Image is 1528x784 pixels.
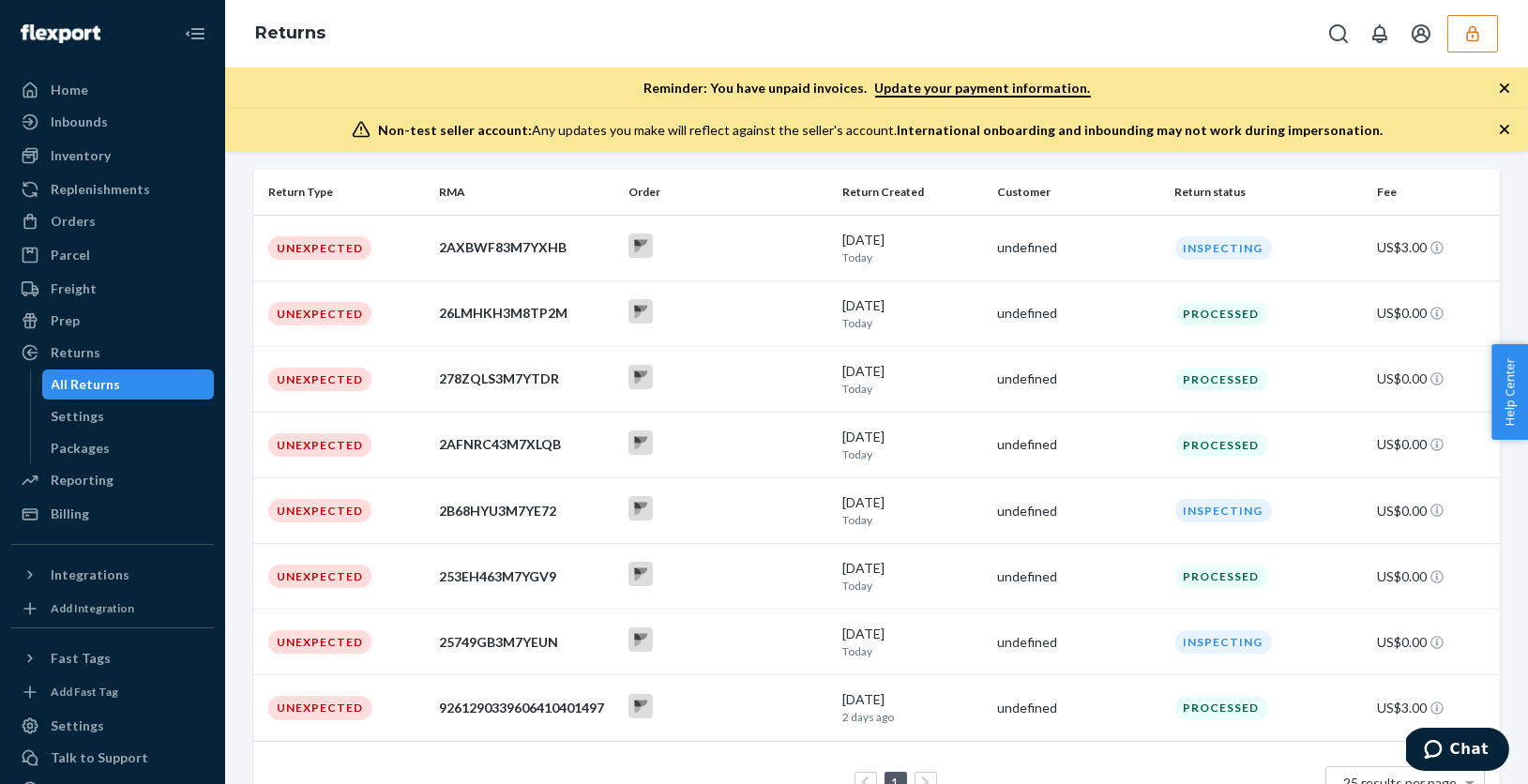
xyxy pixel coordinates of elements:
p: Today [842,249,982,265]
div: Settings [52,407,105,426]
div: Unexpected [268,236,371,260]
th: Fee [1369,170,1500,215]
th: Return status [1168,170,1369,215]
div: Processed [1175,302,1268,325]
div: 25749GB3M7YEUN [439,633,614,652]
div: Fast Tags [51,649,111,668]
td: US$0.00 [1369,610,1500,675]
div: undefined [997,238,1160,257]
div: Inspecting [1175,236,1272,260]
div: Unexpected [268,565,371,588]
button: Integrations [11,560,214,590]
a: Settings [11,711,214,741]
span: International onboarding and inbounding may not work during impersonation. [897,122,1383,138]
th: RMA [431,170,622,215]
button: Open account menu [1402,15,1440,53]
button: Close Navigation [176,15,214,53]
div: [DATE] [842,625,982,659]
th: Customer [990,170,1168,215]
a: Orders [11,206,214,236]
a: All Returns [42,369,215,400]
div: 9261290339606410401497 [439,699,614,717]
div: [DATE] [842,428,982,462]
div: [DATE] [842,690,982,725]
div: Home [51,81,88,99]
div: Unexpected [268,433,371,457]
div: 2AXBWF83M7YXHB [439,238,614,257]
div: [DATE] [842,231,982,265]
div: [DATE] [842,559,982,594]
td: US$0.00 [1369,346,1500,412]
div: All Returns [52,375,121,394]
p: Reminder: You have unpaid invoices. [644,79,1091,98]
button: Open Search Box [1320,15,1357,53]
div: Inventory [51,146,111,165]
iframe: Opens a widget where you can chat to one of our agents [1406,728,1509,775]
td: US$3.00 [1369,675,1500,741]
div: 2AFNRC43M7XLQB [439,435,614,454]
div: Prep [51,311,80,330]
ol: breadcrumbs [240,7,340,61]
div: Processed [1175,433,1268,457]
th: Order [621,170,835,215]
img: Flexport logo [21,24,100,43]
a: Inbounds [11,107,214,137]
a: Packages [42,433,215,463]
div: Unexpected [268,696,371,719]
div: Replenishments [51,180,150,199]
th: Return Created [835,170,990,215]
div: [DATE] [842,493,982,528]
div: Reporting [51,471,113,490]
div: undefined [997,369,1160,388]
div: Unexpected [268,302,371,325]
a: Returns [255,23,325,43]
td: US$0.00 [1369,544,1500,610]
a: Add Integration [11,597,214,620]
div: undefined [997,699,1160,717]
div: Returns [51,343,100,362]
div: Inspecting [1175,499,1272,522]
p: Today [842,446,982,462]
div: Processed [1175,696,1268,719]
a: Update your payment information. [875,80,1091,98]
a: Parcel [11,240,214,270]
div: Settings [51,716,104,735]
td: US$0.00 [1369,280,1500,346]
p: Today [842,512,982,528]
div: Unexpected [268,368,371,391]
div: 2B68HYU3M7YE72 [439,502,614,520]
td: US$3.00 [1369,215,1500,280]
a: Add Fast Tag [11,681,214,703]
button: Talk to Support [11,743,214,773]
a: Replenishments [11,174,214,204]
a: Reporting [11,465,214,495]
div: undefined [997,633,1160,652]
div: Processed [1175,565,1268,588]
p: Today [842,578,982,594]
div: undefined [997,304,1160,323]
button: Open notifications [1361,15,1399,53]
div: Orders [51,212,96,231]
div: 26LMHKH3M8TP2M [439,304,614,323]
div: Packages [52,439,111,458]
a: Settings [42,401,215,431]
div: Inbounds [51,113,108,131]
div: [DATE] [842,362,982,397]
div: Talk to Support [51,748,148,767]
td: US$0.00 [1369,412,1500,477]
a: Home [11,75,214,105]
div: Add Fast Tag [51,684,118,700]
a: Freight [11,274,214,304]
div: 253EH463M7YGV9 [439,567,614,586]
span: Help Center [1491,344,1528,440]
span: Non-test seller account: [378,122,532,138]
div: Inspecting [1175,630,1272,654]
div: 278ZQLS3M7YTDR [439,369,614,388]
div: undefined [997,567,1160,586]
div: Unexpected [268,499,371,522]
div: undefined [997,435,1160,454]
div: Parcel [51,246,90,264]
button: Fast Tags [11,643,214,673]
div: [DATE] [842,296,982,331]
